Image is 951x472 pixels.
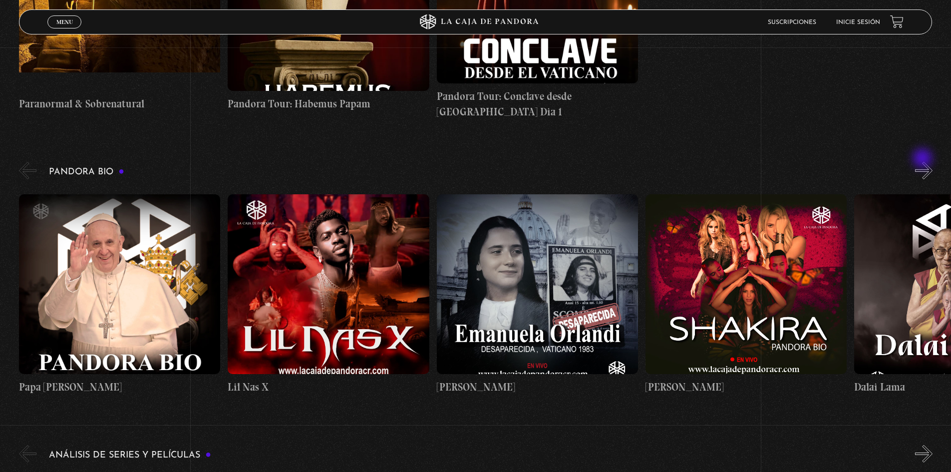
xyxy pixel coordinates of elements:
[49,451,211,460] h3: Análisis de series y películas
[19,187,220,403] a: Papa [PERSON_NAME]
[19,162,36,179] button: Previous
[19,96,220,112] h4: Paranormal & Sobrenatural
[56,19,73,25] span: Menu
[437,187,638,403] a: [PERSON_NAME]
[53,27,76,34] span: Cerrar
[228,187,429,403] a: Lil Nas X
[915,445,933,463] button: Next
[645,187,847,403] a: [PERSON_NAME]
[645,379,847,395] h4: [PERSON_NAME]
[19,445,36,463] button: Previous
[768,19,816,25] a: Suscripciones
[836,19,880,25] a: Inicie sesión
[915,162,933,179] button: Next
[437,88,638,120] h4: Pandora Tour: Conclave desde [GEOGRAPHIC_DATA] Dia 1
[437,379,638,395] h4: [PERSON_NAME]
[19,379,220,395] h4: Papa [PERSON_NAME]
[228,379,429,395] h4: Lil Nas X
[228,96,429,112] h4: Pandora Tour: Habemus Papam
[890,15,904,28] a: View your shopping cart
[49,167,124,177] h3: Pandora Bio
